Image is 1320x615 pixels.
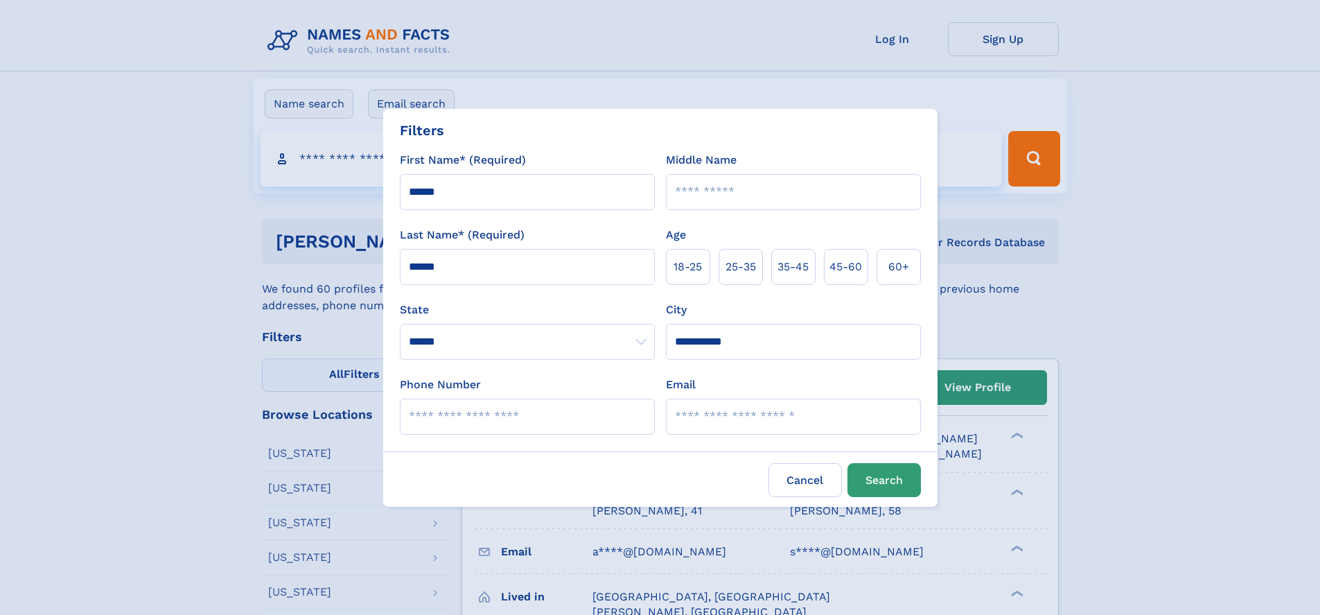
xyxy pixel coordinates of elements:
[888,259,909,275] span: 60+
[400,302,655,318] label: State
[400,120,444,141] div: Filters
[400,227,525,243] label: Last Name* (Required)
[400,376,481,393] label: Phone Number
[829,259,862,275] span: 45‑60
[666,302,687,318] label: City
[847,463,921,497] button: Search
[400,152,526,168] label: First Name* (Required)
[768,463,842,497] label: Cancel
[674,259,702,275] span: 18‑25
[666,227,686,243] label: Age
[666,376,696,393] label: Email
[725,259,756,275] span: 25‑35
[666,152,737,168] label: Middle Name
[777,259,809,275] span: 35‑45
